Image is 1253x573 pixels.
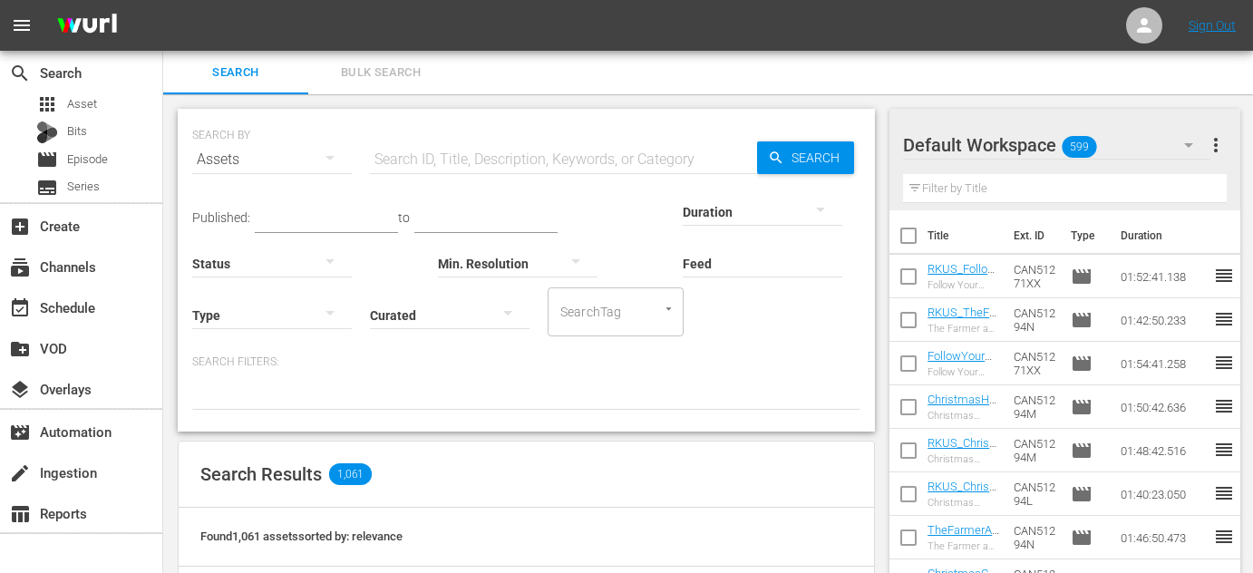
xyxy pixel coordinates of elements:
img: ans4CAIJ8jUAAAAAAAAAAAAAAAAAAAAAAAAgQb4GAAAAAAAAAAAAAAAAAAAAAAAAJMjXAAAAAAAAAAAAAAAAAAAAAAAAgAT5G... [44,5,131,47]
td: CAN51294N [1006,298,1064,342]
button: more_vert [1205,123,1227,167]
th: Title [928,210,1002,261]
a: RKUS_ChristmasHarmony [928,436,998,463]
a: ChristmasHarmony_Wurl [928,393,999,420]
span: Search [9,63,31,84]
td: CAN51271XX [1006,342,1064,385]
button: Search [757,141,854,174]
span: Episode [1071,309,1093,331]
td: CAN51294L [1006,472,1064,516]
span: reorder [1213,308,1235,330]
div: Bits [36,121,58,143]
span: Episode [1071,527,1093,549]
div: Assets [192,134,352,185]
span: Overlays [9,379,31,401]
td: CAN51294M [1006,429,1064,472]
span: to [398,210,410,225]
span: Episode [67,151,108,169]
span: Bits [67,122,87,141]
div: The Farmer and the Belle – Saving Santaland [928,540,999,552]
span: Episode [1071,483,1093,505]
th: Type [1060,210,1110,261]
span: reorder [1213,482,1235,504]
div: Follow Your Heart [928,279,999,291]
td: 01:46:50.473 [1113,516,1213,559]
p: Search Filters: [192,354,860,370]
td: 01:48:42.516 [1113,429,1213,472]
td: 01:40:23.050 [1113,472,1213,516]
span: Schedule [9,297,31,319]
div: Follow Your Heart [928,366,999,378]
td: 01:54:41.258 [1113,342,1213,385]
th: Ext. ID [1003,210,1061,261]
span: Episode [1071,353,1093,374]
a: RKUS_FollowYourHeart99 [928,262,996,289]
div: Christmas Cupcakes [928,497,999,509]
td: 01:42:50.233 [1113,298,1213,342]
span: Episode [1071,266,1093,287]
span: Episode [1071,396,1093,418]
td: 01:52:41.138 [1113,255,1213,298]
span: Search [174,63,297,83]
a: Sign Out [1189,18,1236,33]
span: Series [67,178,100,196]
span: Asset [67,95,97,113]
a: RKUS_TheFarmerAndTheBelle_SavingSantaland [928,306,999,360]
span: Search [784,141,854,174]
span: Search Results [200,463,322,485]
span: Found 1,061 assets sorted by: relevance [200,529,403,543]
td: CAN51294M [1006,385,1064,429]
td: 01:50:42.636 [1113,385,1213,429]
div: Christmas Harmony [928,410,999,422]
span: menu [11,15,33,36]
span: VOD [9,338,31,360]
span: Series [36,177,58,199]
span: Published: [192,210,250,225]
button: Open [660,300,677,317]
span: reorder [1213,352,1235,374]
span: Episode [1071,440,1093,461]
td: CAN51271XX [1006,255,1064,298]
div: Default Workspace [903,120,1210,170]
span: Automation [9,422,31,443]
span: Bulk Search [319,63,442,83]
span: Asset [36,93,58,115]
a: FollowYourHeart99_Wurl [928,349,999,376]
span: Create [9,216,31,238]
div: Christmas Harmony [928,453,999,465]
span: Ingestion [9,462,31,484]
span: more_vert [1205,134,1227,156]
span: reorder [1213,265,1235,286]
span: Channels [9,257,31,278]
div: The Farmer and the Belle – Saving Santaland [928,323,999,335]
span: 1,061 [329,463,372,485]
span: Reports [9,503,31,525]
span: 599 [1063,128,1097,166]
span: reorder [1213,395,1235,417]
th: Duration [1110,210,1219,261]
a: RKUS_ChristmasCupcakes [928,480,996,520]
span: reorder [1213,526,1235,548]
span: Episode [36,149,58,170]
td: CAN51294N [1006,516,1064,559]
span: reorder [1213,439,1235,461]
